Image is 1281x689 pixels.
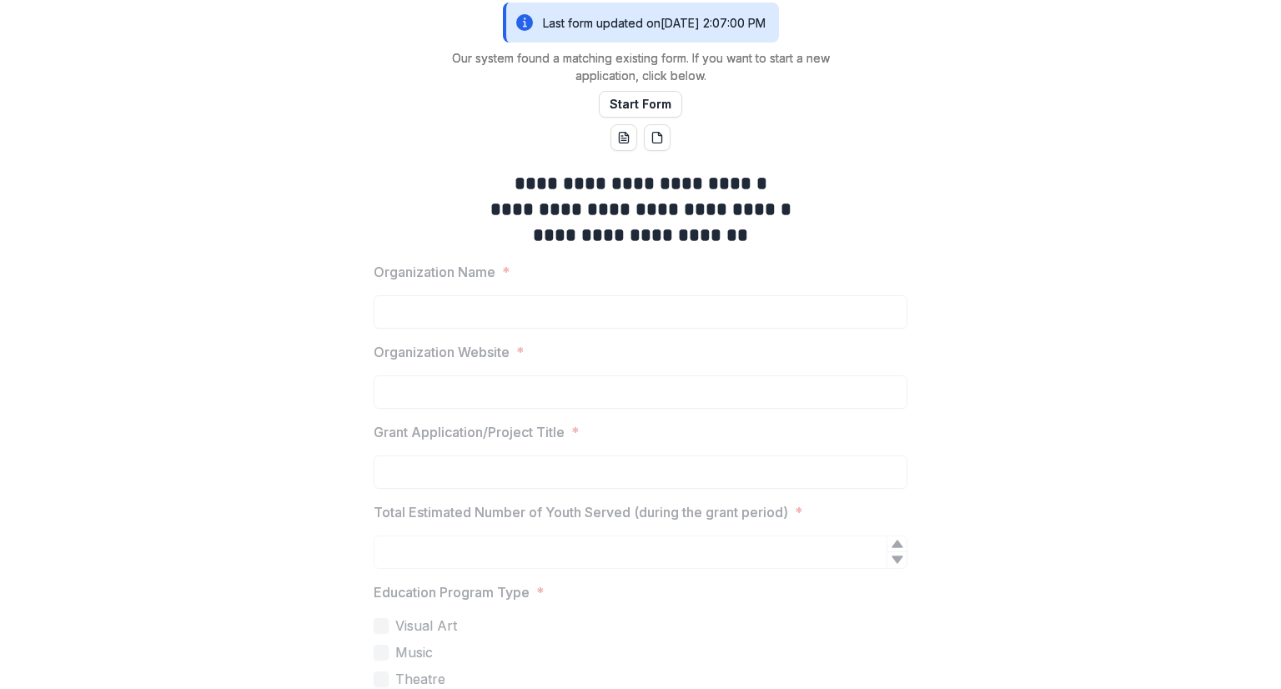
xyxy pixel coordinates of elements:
button: pdf-download [644,124,671,151]
p: Organization Website [374,342,510,362]
p: Organization Name [374,262,495,282]
span: Music [395,642,433,662]
button: word-download [610,124,637,151]
span: Theatre [395,669,445,689]
p: Grant Application/Project Title [374,422,565,442]
p: Education Program Type [374,582,530,602]
p: Our system found a matching existing form. If you want to start a new application, click below. [432,49,849,84]
p: Total Estimated Number of Youth Served (during the grant period) [374,502,788,522]
span: Visual Art [395,616,457,636]
div: Last form updated on [DATE] 2:07:00 PM [503,3,779,43]
button: Start Form [599,91,682,118]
